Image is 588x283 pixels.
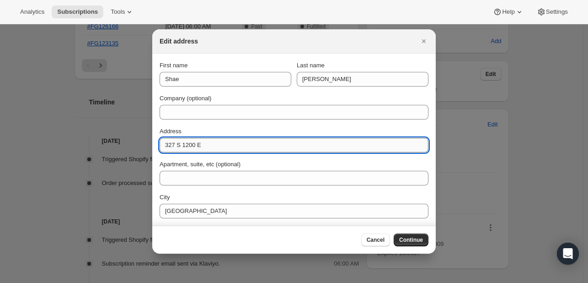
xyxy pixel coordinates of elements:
[417,35,430,48] button: Close
[361,234,390,246] button: Cancel
[399,236,423,244] span: Continue
[557,243,579,265] div: Open Intercom Messenger
[160,161,241,168] span: Apartment, suite, etc (optional)
[20,8,44,16] span: Analytics
[111,8,125,16] span: Tools
[160,128,182,135] span: Address
[297,62,325,69] span: Last name
[57,8,98,16] span: Subscriptions
[367,236,385,244] span: Cancel
[160,62,187,69] span: First name
[487,5,529,18] button: Help
[502,8,514,16] span: Help
[160,95,211,102] span: Company (optional)
[105,5,139,18] button: Tools
[394,234,428,246] button: Continue
[546,8,568,16] span: Settings
[160,194,170,201] span: City
[15,5,50,18] button: Analytics
[531,5,573,18] button: Settings
[160,37,198,46] h2: Edit address
[52,5,103,18] button: Subscriptions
